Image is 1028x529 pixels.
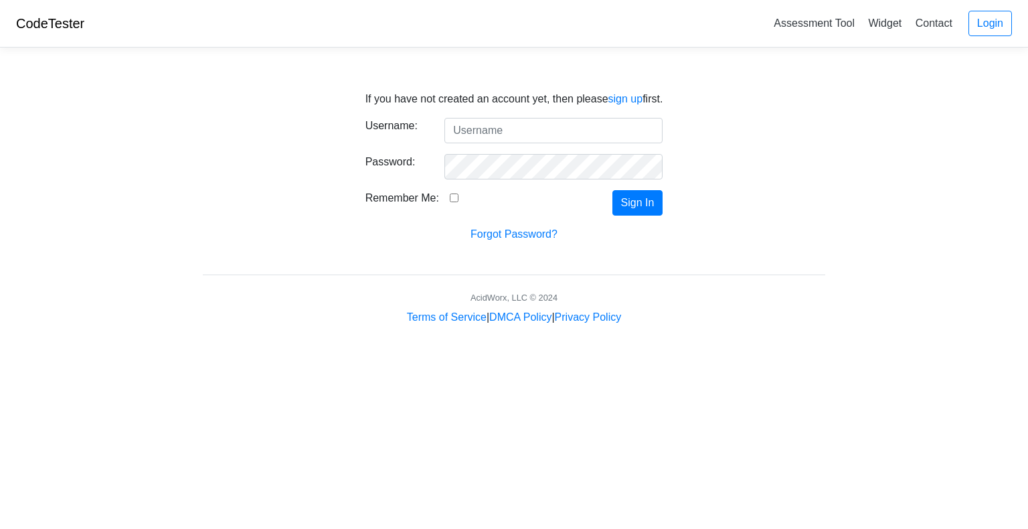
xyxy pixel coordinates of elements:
[365,91,663,107] p: If you have not created an account yet, then please first.
[612,190,663,216] button: Sign In
[489,311,551,323] a: DMCA Policy
[968,11,1012,36] a: Login
[365,190,439,206] label: Remember Me:
[444,118,663,143] input: Username
[16,16,84,31] a: CodeTester
[355,154,435,174] label: Password:
[470,291,558,304] div: AcidWorx, LLC © 2024
[407,309,621,325] div: | |
[608,93,643,104] a: sign up
[863,12,907,34] a: Widget
[355,118,435,138] label: Username:
[910,12,958,34] a: Contact
[768,12,860,34] a: Assessment Tool
[555,311,622,323] a: Privacy Policy
[407,311,487,323] a: Terms of Service
[470,228,558,240] a: Forgot Password?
